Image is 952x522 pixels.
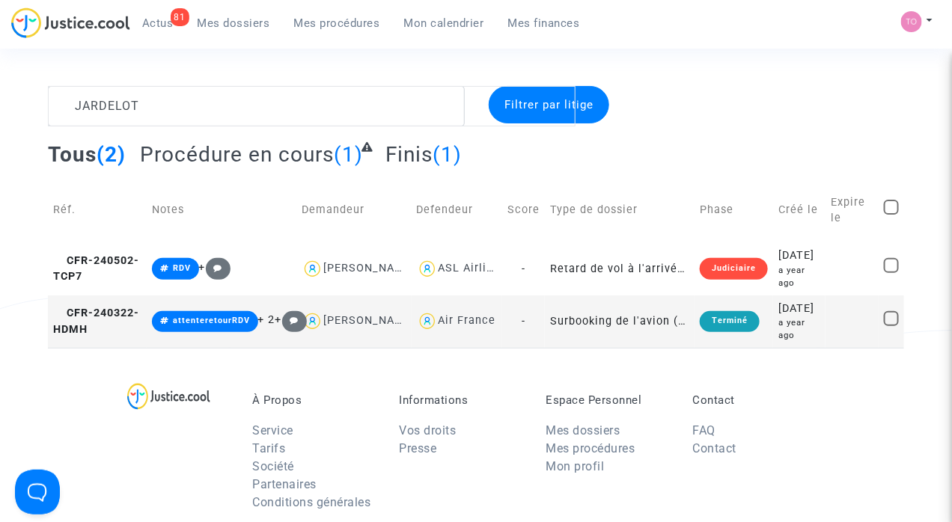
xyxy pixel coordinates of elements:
[186,12,282,34] a: Mes dossiers
[282,12,392,34] a: Mes procédures
[778,301,820,317] div: [DATE]
[302,258,323,280] img: icon-user.svg
[323,314,415,327] div: [PERSON_NAME]
[545,178,695,242] td: Type de dossier
[252,477,317,491] a: Partenaires
[252,441,285,455] a: Tarifs
[130,12,186,34] a: 81Actus
[700,311,760,332] div: Terminé
[399,423,456,437] a: Vos droits
[504,98,594,111] span: Filtrer par litige
[48,142,97,167] span: Tous
[773,178,826,242] td: Créé le
[692,423,715,437] a: FAQ
[173,316,250,325] span: attenteretourRDV
[404,16,484,30] span: Mon calendrier
[502,178,545,242] td: Score
[901,11,922,32] img: fe1f3729a2b880d5091b466bdc4f5af5
[252,393,376,407] p: À Propos
[140,142,334,167] span: Procédure en cours
[11,7,130,38] img: jc-logo.svg
[695,178,773,242] td: Phase
[700,258,768,279] div: Judiciaire
[438,314,495,327] div: Air France
[438,262,506,274] div: ASL Airlines
[778,248,820,264] div: [DATE]
[546,441,635,455] a: Mes procédures
[778,264,820,290] div: a year ago
[142,16,174,30] span: Actus
[417,310,439,332] img: icon-user.svg
[508,16,580,30] span: Mes finances
[97,142,126,167] span: (2)
[692,393,817,407] p: Contact
[545,295,695,348] td: Surbooking de l'avion (Règlement CE n°261/2004)
[399,393,523,407] p: Informations
[171,8,189,26] div: 81
[147,178,296,242] td: Notes
[302,310,323,332] img: icon-user.svg
[199,261,231,274] span: +
[385,142,433,167] span: Finis
[127,383,210,410] img: logo-lg.svg
[826,178,879,242] td: Expire le
[275,313,308,326] span: +
[252,459,294,473] a: Société
[778,316,820,343] div: a year ago
[296,178,412,242] td: Demandeur
[258,313,275,326] span: + 2
[53,307,139,336] span: CFR-240322-HDMH
[496,12,592,34] a: Mes finances
[198,16,270,30] span: Mes dossiers
[522,315,525,328] span: -
[546,393,670,407] p: Espace Personnel
[323,262,415,274] div: [PERSON_NAME]
[546,423,620,437] a: Mes dossiers
[53,254,139,283] span: CFR-240502-TCP7
[252,495,370,509] a: Conditions générales
[392,12,496,34] a: Mon calendrier
[417,258,439,280] img: icon-user.svg
[692,441,736,455] a: Contact
[433,142,462,167] span: (1)
[334,142,363,167] span: (1)
[252,423,293,437] a: Service
[15,470,60,515] iframe: Help Scout Beacon - Open
[294,16,380,30] span: Mes procédures
[48,178,147,242] td: Réf.
[545,242,695,295] td: Retard de vol à l'arrivée (Règlement CE n°261/2004)
[546,459,604,473] a: Mon profil
[412,178,503,242] td: Defendeur
[399,441,436,455] a: Presse
[522,262,525,275] span: -
[173,263,191,273] span: RDV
